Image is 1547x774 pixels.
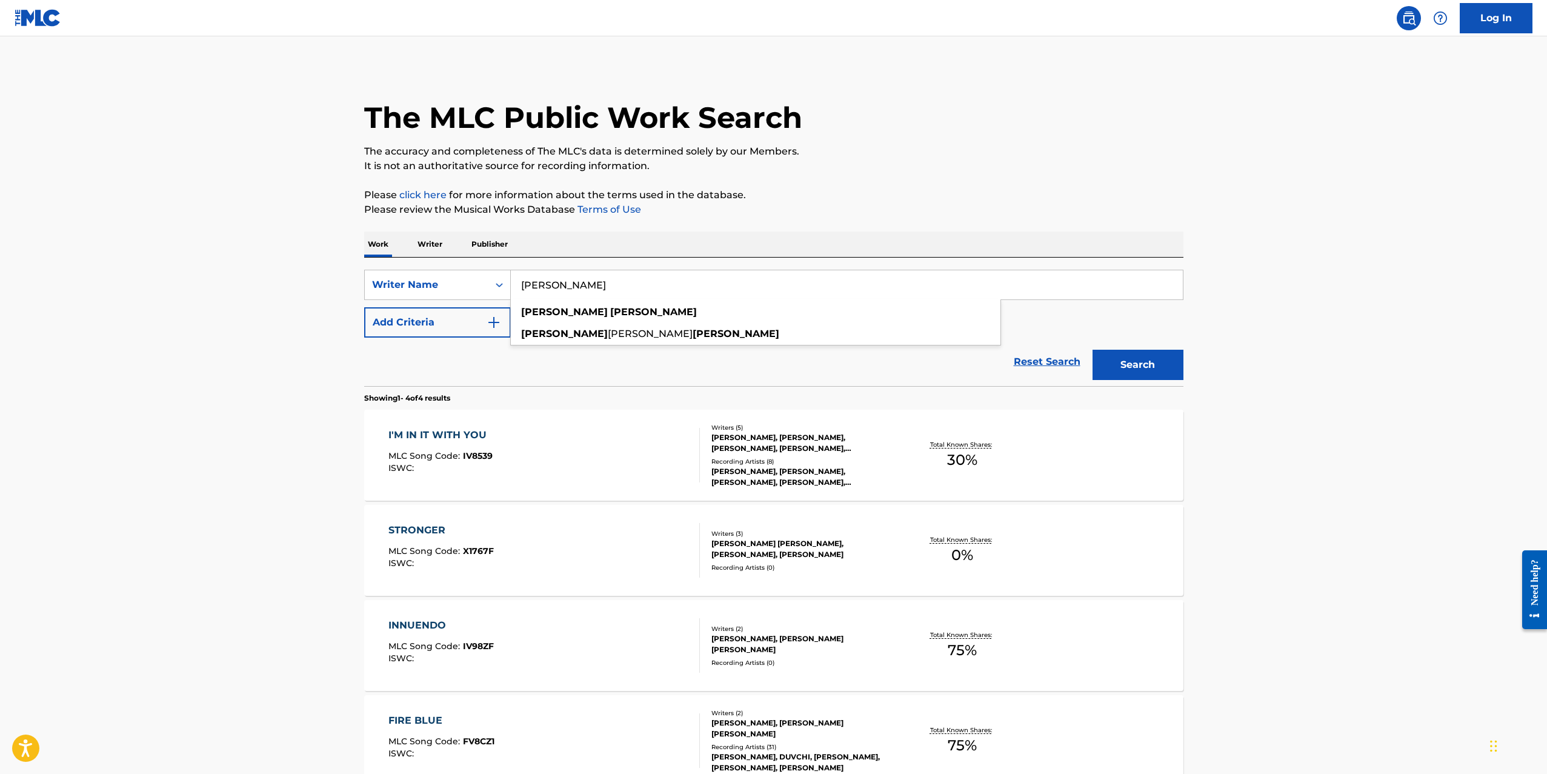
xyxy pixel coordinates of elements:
[388,618,494,633] div: INNUENDO
[610,306,697,318] strong: [PERSON_NAME]
[364,393,450,404] p: Showing 1 - 4 of 4 results
[364,410,1183,501] a: I'M IN IT WITH YOUMLC Song Code:IV8539ISWC:Writers (5)[PERSON_NAME], [PERSON_NAME], [PERSON_NAME]...
[388,462,417,473] span: ISWC :
[711,709,894,718] div: Writers ( 2 )
[399,189,447,201] a: click here
[711,423,894,432] div: Writers ( 5 )
[711,538,894,560] div: [PERSON_NAME] [PERSON_NAME], [PERSON_NAME], [PERSON_NAME]
[364,202,1183,217] p: Please review the Musical Works Database
[711,718,894,739] div: [PERSON_NAME], [PERSON_NAME] [PERSON_NAME]
[1433,11,1448,25] img: help
[372,278,481,292] div: Writer Name
[1402,11,1416,25] img: search
[388,450,463,461] span: MLC Song Code :
[388,558,417,569] span: ISWC :
[388,748,417,759] span: ISWC :
[364,144,1183,159] p: The accuracy and completeness of The MLC's data is determined solely by our Members.
[388,545,463,556] span: MLC Song Code :
[947,449,977,471] span: 30 %
[711,432,894,454] div: [PERSON_NAME], [PERSON_NAME], [PERSON_NAME], [PERSON_NAME], [PERSON_NAME]
[414,232,446,257] p: Writer
[463,736,494,747] span: FV8CZ1
[364,232,392,257] p: Work
[364,505,1183,596] a: STRONGERMLC Song Code:X1767FISWC:Writers (3)[PERSON_NAME] [PERSON_NAME], [PERSON_NAME], [PERSON_N...
[1428,6,1452,30] div: Help
[711,742,894,752] div: Recording Artists ( 31 )
[711,752,894,773] div: [PERSON_NAME], DUVCHI, [PERSON_NAME], [PERSON_NAME], [PERSON_NAME]
[1397,6,1421,30] a: Public Search
[1490,728,1497,764] div: Drag
[711,633,894,655] div: [PERSON_NAME], [PERSON_NAME] [PERSON_NAME]
[388,641,463,652] span: MLC Song Code :
[388,736,463,747] span: MLC Song Code :
[711,624,894,633] div: Writers ( 2 )
[463,641,494,652] span: IV98ZF
[930,726,995,735] p: Total Known Shares:
[948,735,977,756] span: 75 %
[1008,349,1086,375] a: Reset Search
[388,523,494,538] div: STRONGER
[364,270,1183,386] form: Search Form
[930,535,995,544] p: Total Known Shares:
[1460,3,1532,33] a: Log In
[364,188,1183,202] p: Please for more information about the terms used in the database.
[711,563,894,572] div: Recording Artists ( 0 )
[388,428,493,442] div: I'M IN IT WITH YOU
[364,600,1183,691] a: INNUENDOMLC Song Code:IV98ZFISWC:Writers (2)[PERSON_NAME], [PERSON_NAME] [PERSON_NAME]Recording A...
[711,529,894,538] div: Writers ( 3 )
[711,466,894,488] div: [PERSON_NAME], [PERSON_NAME], [PERSON_NAME], [PERSON_NAME], [PERSON_NAME]
[15,9,61,27] img: MLC Logo
[388,653,417,664] span: ISWC :
[608,328,693,339] span: [PERSON_NAME]
[930,440,995,449] p: Total Known Shares:
[463,450,493,461] span: IV8539
[521,328,608,339] strong: [PERSON_NAME]
[693,328,779,339] strong: [PERSON_NAME]
[364,99,802,136] h1: The MLC Public Work Search
[1093,350,1183,380] button: Search
[463,545,494,556] span: X1767F
[1486,716,1547,774] iframe: Chat Widget
[930,630,995,639] p: Total Known Shares:
[575,204,641,215] a: Terms of Use
[364,159,1183,173] p: It is not an authoritative source for recording information.
[711,457,894,466] div: Recording Artists ( 8 )
[521,306,608,318] strong: [PERSON_NAME]
[711,658,894,667] div: Recording Artists ( 0 )
[388,713,494,728] div: FIRE BLUE
[1513,541,1547,638] iframe: Resource Center
[468,232,511,257] p: Publisher
[364,307,511,338] button: Add Criteria
[948,639,977,661] span: 75 %
[487,315,501,330] img: 9d2ae6d4665cec9f34b9.svg
[951,544,973,566] span: 0 %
